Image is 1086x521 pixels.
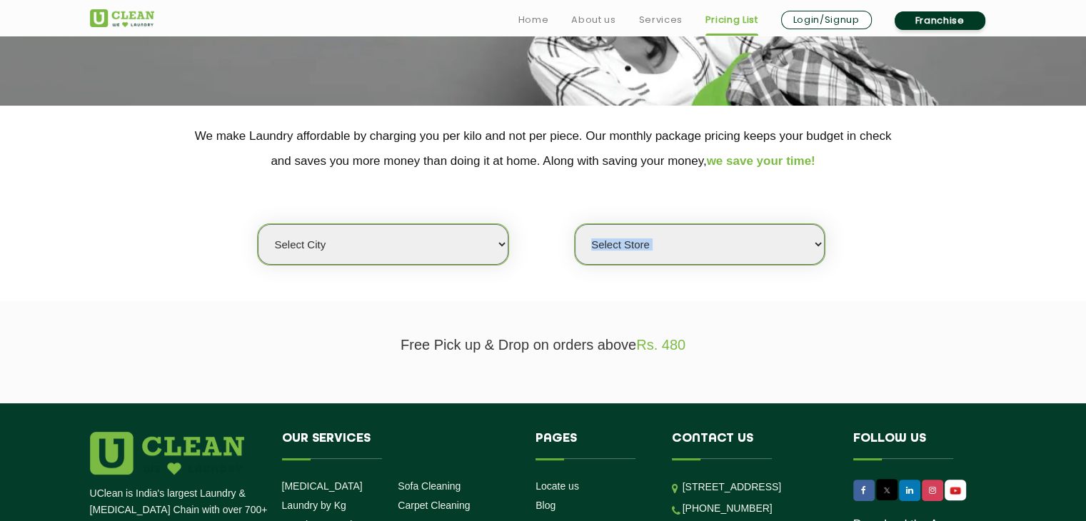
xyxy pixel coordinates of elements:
[282,432,515,459] h4: Our Services
[638,11,682,29] a: Services
[636,337,685,353] span: Rs. 480
[853,432,979,459] h4: Follow us
[90,337,997,353] p: Free Pick up & Drop on orders above
[282,500,346,511] a: Laundry by Kg
[518,11,549,29] a: Home
[398,480,461,492] a: Sofa Cleaning
[705,11,758,29] a: Pricing List
[683,479,832,495] p: [STREET_ADDRESS]
[90,9,154,27] img: UClean Laundry and Dry Cleaning
[946,483,965,498] img: UClean Laundry and Dry Cleaning
[90,123,997,173] p: We make Laundry affordable by charging you per kilo and not per piece. Our monthly package pricin...
[536,480,579,492] a: Locate us
[398,500,470,511] a: Carpet Cleaning
[536,500,555,511] a: Blog
[683,502,773,514] a: [PHONE_NUMBER]
[282,480,363,492] a: [MEDICAL_DATA]
[571,11,615,29] a: About us
[707,154,815,168] span: we save your time!
[536,432,650,459] h4: Pages
[895,11,985,30] a: Franchise
[781,11,872,29] a: Login/Signup
[672,432,832,459] h4: Contact us
[90,432,244,475] img: logo.png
